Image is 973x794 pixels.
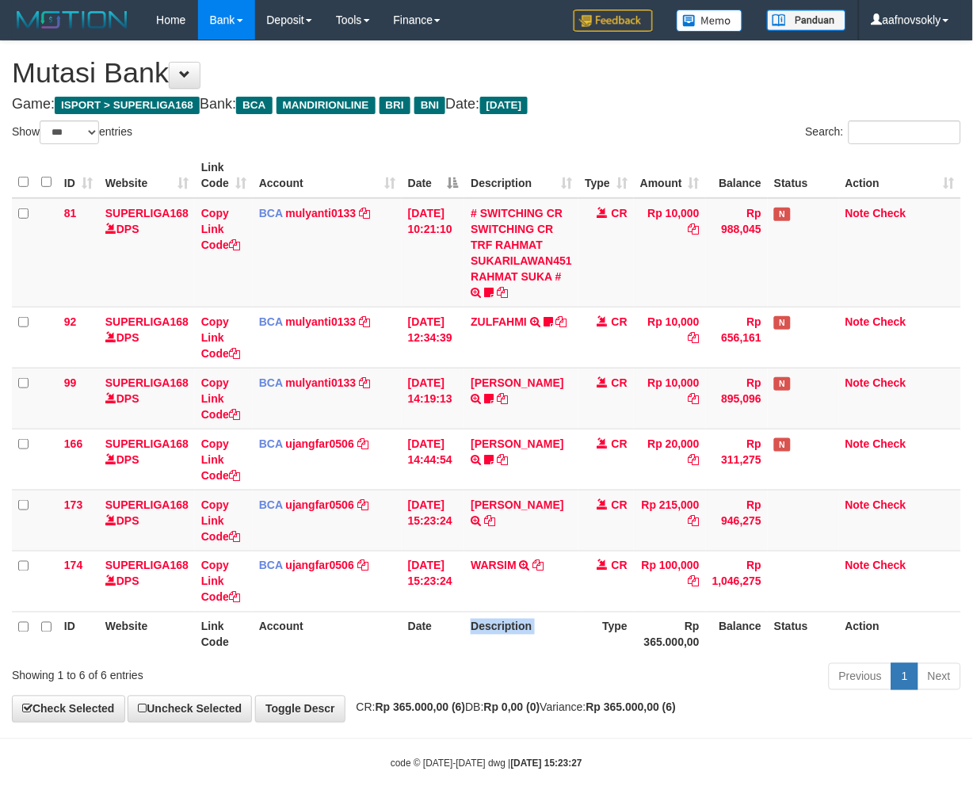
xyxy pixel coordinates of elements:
span: [DATE] [480,97,528,114]
span: BCA [259,559,283,572]
img: Button%20Memo.svg [677,10,743,32]
td: Rp 10,000 [634,307,706,368]
a: Copy MUHAMMAD REZA to clipboard [497,392,508,405]
a: [PERSON_NAME] [471,376,563,389]
h1: Mutasi Bank [12,57,961,89]
a: SUPERLIGA168 [105,207,189,219]
a: SUPERLIGA168 [105,559,189,572]
a: Copy Rp 10,000 to clipboard [689,223,700,235]
a: Note [845,437,870,450]
span: BCA [236,97,272,114]
a: Previous [829,663,892,690]
th: Rp 365.000,00 [634,612,706,657]
span: 174 [64,559,82,572]
strong: Rp 365.000,00 (6) [586,701,677,714]
a: Toggle Descr [255,696,345,723]
span: Has Note [774,438,790,452]
a: Check [873,376,906,389]
span: CR [612,315,628,328]
th: Account [253,612,402,657]
a: Copy NOVEN ELING PRAYOG to clipboard [497,453,508,466]
img: Feedback.jpg [574,10,653,32]
td: Rp 1,046,275 [706,551,768,612]
a: Check Selected [12,696,125,723]
span: BCA [259,207,283,219]
a: Note [845,315,870,328]
a: Copy ZULFAHMI to clipboard [556,315,567,328]
a: SUPERLIGA168 [105,498,189,511]
th: Action [839,612,961,657]
a: [PERSON_NAME] [471,437,563,450]
a: Copy Rp 100,000 to clipboard [689,575,700,588]
td: Rp 10,000 [634,368,706,429]
span: BCA [259,498,283,511]
a: # SWITCHING CR SWITCHING CR TRF RAHMAT SUKARILAWAN451 RAHMAT SUKA # [471,207,572,283]
a: Copy Rp 20,000 to clipboard [689,453,700,466]
img: panduan.png [767,10,846,31]
select: Showentries [40,120,99,144]
th: Account: activate to sort column ascending [253,153,402,198]
a: WARSIM [471,559,517,572]
label: Search: [806,120,961,144]
span: Has Note [774,208,790,221]
a: ujangfar0506 [286,559,354,572]
td: Rp 10,000 [634,198,706,307]
a: mulyanti0133 [286,376,357,389]
td: Rp 946,275 [706,490,768,551]
a: Copy mulyanti0133 to clipboard [359,315,370,328]
th: ID: activate to sort column ascending [58,153,99,198]
label: Show entries [12,120,132,144]
a: Check [873,437,906,450]
a: Next [918,663,961,690]
span: BCA [259,437,283,450]
span: 173 [64,498,82,511]
span: 166 [64,437,82,450]
td: [DATE] 15:23:24 [402,551,465,612]
td: DPS [99,551,195,612]
td: Rp 100,000 [634,551,706,612]
td: Rp 215,000 [634,490,706,551]
a: Note [845,207,870,219]
td: DPS [99,307,195,368]
a: Copy mulyanti0133 to clipboard [359,376,370,389]
th: Action: activate to sort column ascending [839,153,961,198]
span: CR [612,437,628,450]
a: Copy Rp 10,000 to clipboard [689,331,700,344]
span: BCA [259,315,283,328]
td: Rp 20,000 [634,429,706,490]
a: Copy WARSIM to clipboard [533,559,544,572]
span: CR [612,559,628,572]
strong: Rp 0,00 (0) [484,701,540,714]
a: SUPERLIGA168 [105,437,189,450]
td: DPS [99,198,195,307]
th: ID [58,612,99,657]
a: Copy # SWITCHING CR SWITCHING CR TRF RAHMAT SUKARILAWAN451 RAHMAT SUKA # to clipboard [497,286,508,299]
th: Balance [706,153,768,198]
a: ZULFAHMI [471,315,527,328]
span: MANDIRIONLINE [277,97,376,114]
a: Copy Link Code [201,437,240,482]
th: Date: activate to sort column descending [402,153,465,198]
a: Copy ujangfar0506 to clipboard [357,437,368,450]
div: Showing 1 to 6 of 6 entries [12,662,394,684]
span: Has Note [774,316,790,330]
th: Status [768,612,839,657]
input: Search: [849,120,961,144]
td: [DATE] 14:19:13 [402,368,465,429]
a: Copy ujangfar0506 to clipboard [357,498,368,511]
th: Type: activate to sort column ascending [578,153,634,198]
a: Copy Rp 215,000 to clipboard [689,514,700,527]
th: Description [464,612,578,657]
a: Uncheck Selected [128,696,252,723]
a: Copy mulyanti0133 to clipboard [359,207,370,219]
th: Website: activate to sort column ascending [99,153,195,198]
th: Balance [706,612,768,657]
td: [DATE] 12:34:39 [402,307,465,368]
td: [DATE] 15:23:24 [402,490,465,551]
strong: [DATE] 15:23:27 [511,758,582,769]
a: Note [845,559,870,572]
td: Rp 988,045 [706,198,768,307]
a: [PERSON_NAME] [471,498,563,511]
span: 99 [64,376,77,389]
th: Description: activate to sort column ascending [464,153,578,198]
